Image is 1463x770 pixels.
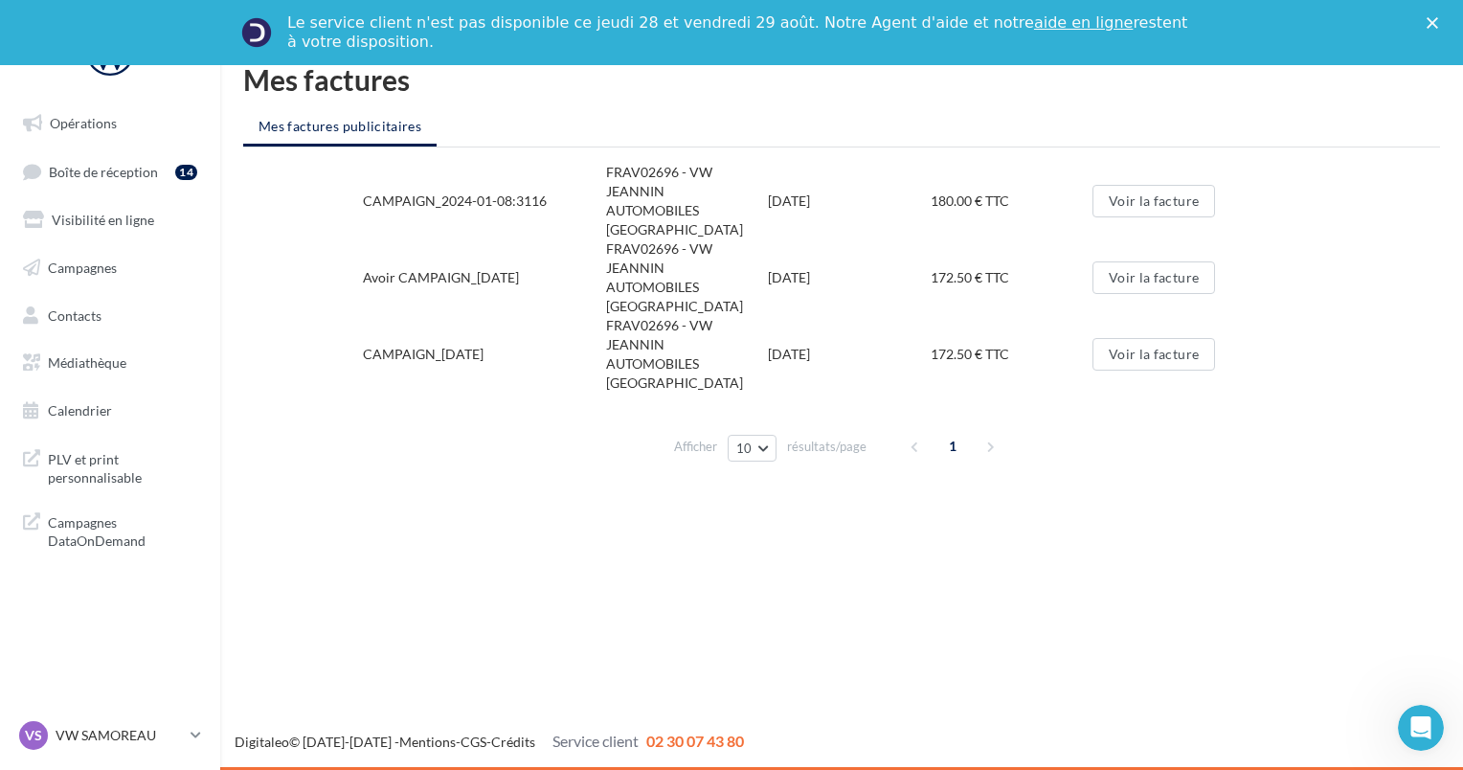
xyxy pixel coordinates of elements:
iframe: Intercom live chat [1398,705,1444,751]
h1: Mes factures [243,65,1440,94]
button: Voir la facture [1092,338,1215,371]
a: Contacts [11,296,209,336]
span: Opérations [50,115,117,131]
a: aide en ligne [1034,13,1133,32]
div: 172.50 € TTC [931,268,1092,287]
span: PLV et print personnalisable [48,446,197,487]
a: Campagnes [11,248,209,288]
span: VS [25,726,42,745]
span: Campagnes [48,260,117,276]
span: 02 30 07 43 80 [646,732,744,750]
img: Profile image for Service-Client [241,17,272,48]
span: Boîte de réception [49,163,158,179]
a: Crédits [491,734,535,750]
button: Voir la facture [1092,261,1215,294]
div: [DATE] [768,345,930,364]
div: FRAV02696 - VW JEANNIN AUTOMOBILES [GEOGRAPHIC_DATA] [606,163,768,239]
a: Opérations [11,103,209,144]
span: 1 [937,431,968,462]
button: Voir la facture [1092,185,1215,217]
a: Médiathèque [11,343,209,383]
span: © [DATE]-[DATE] - - - [235,734,744,750]
div: 14 [175,165,197,180]
button: 10 [728,435,777,462]
div: Fermer [1427,17,1446,29]
div: CAMPAIGN_2024-01-08:3116 [363,192,606,211]
a: Campagnes DataOnDemand [11,502,209,558]
div: 172.50 € TTC [931,345,1092,364]
span: Visibilité en ligne [52,212,154,228]
span: 10 [736,441,753,456]
span: résultats/page [787,438,867,456]
a: Digitaleo [235,734,289,750]
a: PLV et print personnalisable [11,439,209,495]
span: Calendrier [48,402,112,419]
a: CGS [461,734,486,750]
span: Contacts [48,306,101,323]
div: Le service client n'est pas disponible ce jeudi 28 et vendredi 29 août. Notre Agent d'aide et not... [287,13,1191,52]
div: CAMPAIGN_[DATE] [363,345,606,364]
a: Boîte de réception14 [11,151,209,192]
span: Service client [552,732,639,750]
div: FRAV02696 - VW JEANNIN AUTOMOBILES [GEOGRAPHIC_DATA] [606,316,768,393]
span: Campagnes DataOnDemand [48,510,197,551]
span: Médiathèque [48,354,126,371]
a: Calendrier [11,391,209,431]
div: 180.00 € TTC [931,192,1092,211]
div: FRAV02696 - VW JEANNIN AUTOMOBILES [GEOGRAPHIC_DATA] [606,239,768,316]
div: Avoir CAMPAIGN_[DATE] [363,268,606,287]
div: [DATE] [768,192,930,211]
a: Visibilité en ligne [11,200,209,240]
a: Mentions [399,734,456,750]
span: Afficher [674,438,717,456]
div: [DATE] [768,268,930,287]
p: VW SAMOREAU [56,726,183,745]
a: VS VW SAMOREAU [15,717,205,754]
